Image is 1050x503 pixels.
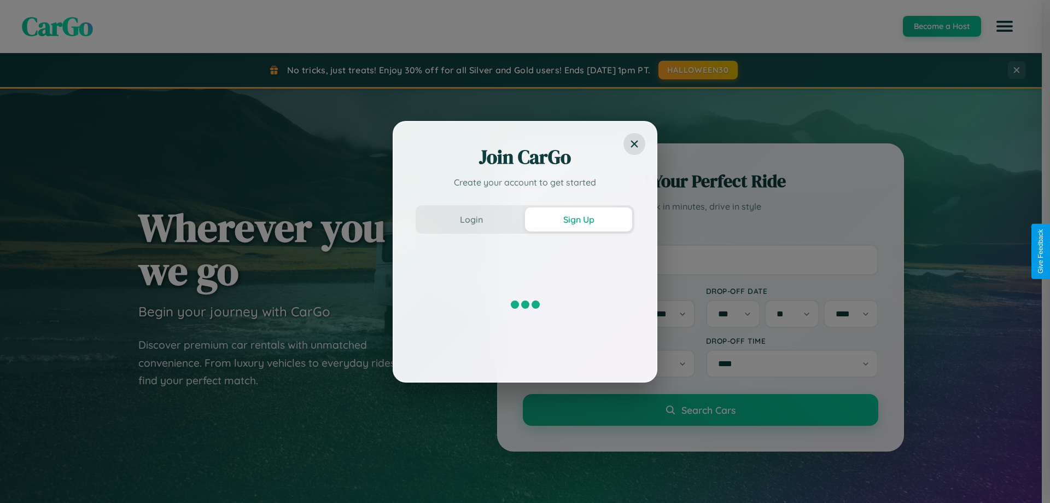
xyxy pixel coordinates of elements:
div: Give Feedback [1037,229,1045,274]
iframe: Intercom live chat [11,466,37,492]
p: Create your account to get started [416,176,634,189]
button: Login [418,207,525,232]
button: Sign Up [525,207,632,232]
h2: Join CarGo [416,144,634,170]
